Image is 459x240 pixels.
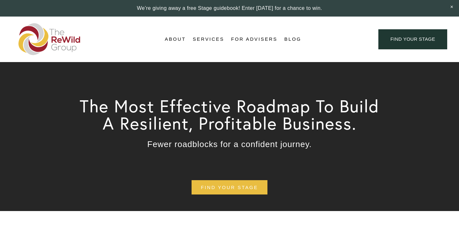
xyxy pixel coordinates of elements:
[231,35,277,44] a: For Advisers
[165,35,186,44] span: About
[193,35,224,44] a: folder dropdown
[284,35,301,44] a: Blog
[193,35,224,44] span: Services
[80,95,384,134] span: The Most Effective Roadmap To Build A Resilient, Profitable Business.
[147,139,312,149] span: Fewer roadblocks for a confident journey.
[378,29,447,49] a: find your stage
[165,35,186,44] a: folder dropdown
[18,23,81,55] img: The ReWild Group
[192,180,267,194] a: find your stage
